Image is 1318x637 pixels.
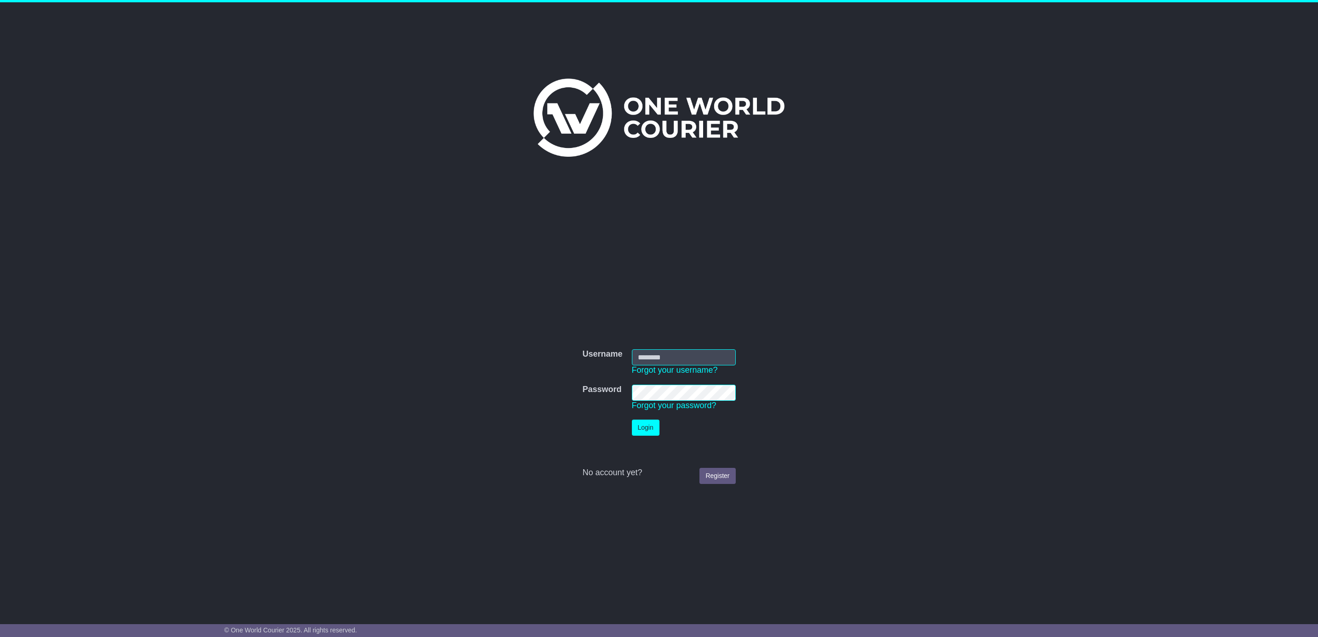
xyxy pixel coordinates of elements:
[534,79,784,157] img: One World
[632,365,718,375] a: Forgot your username?
[632,401,716,410] a: Forgot your password?
[582,468,735,478] div: No account yet?
[582,349,622,359] label: Username
[582,385,621,395] label: Password
[224,626,357,634] span: © One World Courier 2025. All rights reserved.
[699,468,735,484] a: Register
[632,420,659,436] button: Login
